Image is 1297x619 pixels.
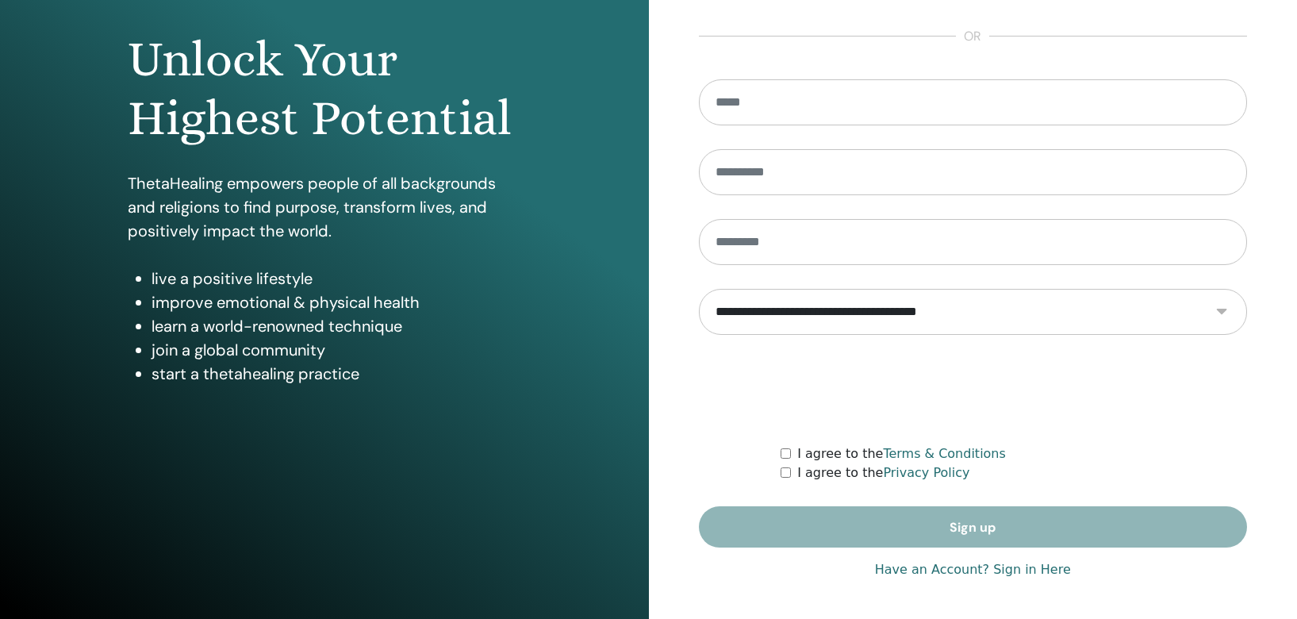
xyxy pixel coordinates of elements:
a: Privacy Policy [883,465,969,480]
li: join a global community [152,338,520,362]
h1: Unlock Your Highest Potential [128,30,520,148]
span: or [956,27,989,46]
li: improve emotional & physical health [152,290,520,314]
label: I agree to the [797,444,1006,463]
li: learn a world-renowned technique [152,314,520,338]
li: live a positive lifestyle [152,267,520,290]
label: I agree to the [797,463,969,483]
li: start a thetahealing practice [152,362,520,386]
a: Terms & Conditions [883,446,1005,461]
iframe: reCAPTCHA [852,359,1093,421]
p: ThetaHealing empowers people of all backgrounds and religions to find purpose, transform lives, a... [128,171,520,243]
a: Have an Account? Sign in Here [875,560,1071,579]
